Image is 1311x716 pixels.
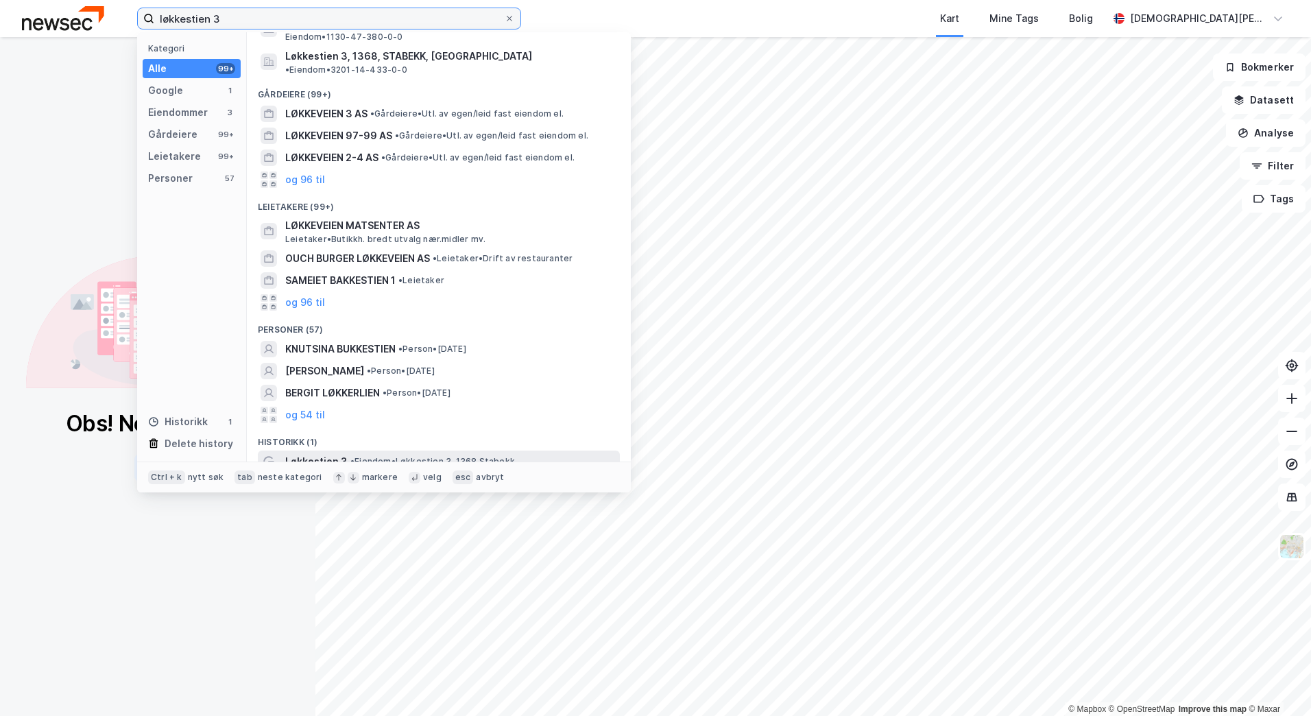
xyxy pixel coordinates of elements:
[247,313,631,338] div: Personer (57)
[216,151,235,162] div: 99+
[285,32,403,43] span: Eiendom • 1130-47-380-0-0
[398,344,466,355] span: Person • [DATE]
[148,170,193,187] div: Personer
[367,366,371,376] span: •
[362,472,398,483] div: markere
[148,414,208,430] div: Historikk
[285,217,614,234] span: LØKKEVEIEN MATSENTER AS
[1242,650,1311,716] div: Kontrollprogram for chat
[285,363,364,379] span: [PERSON_NAME]
[247,191,631,215] div: Leietakere (99+)
[285,64,289,75] span: •
[381,152,385,163] span: •
[285,272,396,289] span: SAMEIET BAKKESTIEN 1
[1068,704,1106,714] a: Mapbox
[258,472,322,483] div: neste kategori
[285,453,348,470] span: Løkkestien 3
[433,253,573,264] span: Leietaker • Drift av restauranter
[224,173,235,184] div: 57
[148,126,197,143] div: Gårdeiere
[367,366,435,377] span: Person • [DATE]
[285,294,325,311] button: og 96 til
[148,82,183,99] div: Google
[398,275,402,285] span: •
[476,472,504,483] div: avbryt
[165,435,233,452] div: Delete history
[285,48,532,64] span: Løkkestien 3, 1368, STABEKK, [GEOGRAPHIC_DATA]
[398,275,444,286] span: Leietaker
[940,10,959,27] div: Kart
[285,341,396,357] span: KNUTSINA BUKKESTIEN
[350,456,515,467] span: Eiendom • Løkkestien 3, 1368 Stabekk
[285,150,378,166] span: LØKKEVEIEN 2-4 AS
[398,344,402,354] span: •
[453,470,474,484] div: esc
[1213,53,1306,81] button: Bokmerker
[989,10,1039,27] div: Mine Tags
[148,148,201,165] div: Leietakere
[350,456,354,466] span: •
[224,107,235,118] div: 3
[234,470,255,484] div: tab
[247,78,631,103] div: Gårdeiere (99+)
[1179,704,1247,714] a: Improve this map
[22,6,104,30] img: newsec-logo.f6e21ccffca1b3a03d2d.png
[381,152,575,163] span: Gårdeiere • Utl. av egen/leid fast eiendom el.
[285,64,407,75] span: Eiendom • 3201-14-433-0-0
[1222,86,1306,114] button: Datasett
[285,234,485,245] span: Leietaker • Butikkh. bredt utvalg nær.midler mv.
[1130,10,1267,27] div: [DEMOGRAPHIC_DATA][PERSON_NAME]
[285,106,368,122] span: LØKKEVEIEN 3 AS
[433,253,437,263] span: •
[423,472,442,483] div: velg
[148,60,167,77] div: Alle
[285,385,380,401] span: BERGIT LØKKERLIEN
[285,171,325,188] button: og 96 til
[148,104,208,121] div: Eiendommer
[216,63,235,74] div: 99+
[1226,119,1306,147] button: Analyse
[1069,10,1093,27] div: Bolig
[1240,152,1306,180] button: Filter
[154,8,504,29] input: Søk på adresse, matrikkel, gårdeiere, leietakere eller personer
[1109,704,1175,714] a: OpenStreetMap
[370,108,374,119] span: •
[383,387,450,398] span: Person • [DATE]
[134,454,180,481] button: Lukk
[148,43,241,53] div: Kategori
[224,416,235,427] div: 1
[370,108,564,119] span: Gårdeiere • Utl. av egen/leid fast eiendom el.
[395,130,588,141] span: Gårdeiere • Utl. av egen/leid fast eiendom el.
[1242,185,1306,213] button: Tags
[285,128,392,144] span: LØKKEVEIEN 97-99 AS
[188,472,224,483] div: nytt søk
[1279,534,1305,560] img: Z
[383,387,387,398] span: •
[285,407,325,423] button: og 54 til
[148,470,185,484] div: Ctrl + k
[66,410,250,438] div: Obs! Noe gikk galt
[216,129,235,140] div: 99+
[395,130,399,141] span: •
[247,426,631,451] div: Historikk (1)
[285,250,430,267] span: OUCH BURGER LØKKEVEIEN AS
[1242,650,1311,716] iframe: Chat Widget
[224,85,235,96] div: 1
